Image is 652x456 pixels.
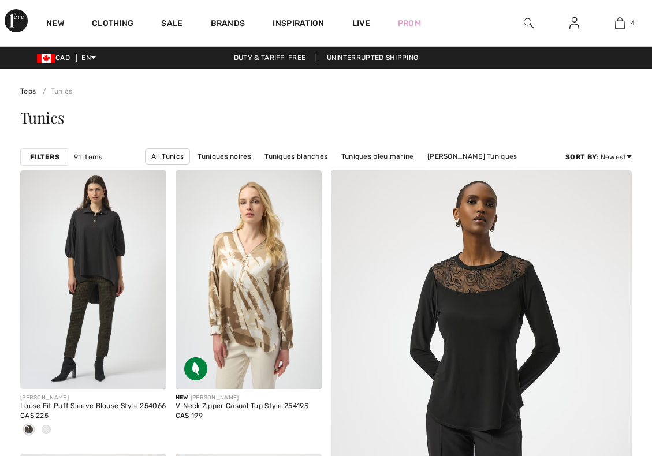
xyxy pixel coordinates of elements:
[184,357,207,380] img: Sustainable Fabric
[560,16,588,31] a: Sign In
[74,152,102,162] span: 91 items
[20,107,65,128] span: Tunics
[428,165,489,180] a: Sans manches
[20,394,166,402] div: [PERSON_NAME]
[524,16,534,30] img: search the website
[422,149,523,164] a: [PERSON_NAME] Tuniques
[176,402,322,410] div: V-Neck Zipper Casual Top Style 254193
[145,148,190,165] a: All Tunics
[38,421,55,440] div: White
[37,54,55,63] img: Canadian Dollar
[336,149,420,164] a: Tuniques bleu marine
[30,152,59,162] strong: Filters
[565,152,632,162] div: : Newest
[5,9,28,32] img: 1ère Avenue
[192,149,257,164] a: Tuniques noires
[20,170,166,389] img: Loose Fit Puff Sleeve Blouse Style 254066. Black
[598,16,642,30] a: 4
[176,394,322,402] div: [PERSON_NAME]
[81,54,96,62] span: EN
[179,165,281,180] a: Tuniques [PERSON_NAME]
[20,87,36,95] a: Tops
[565,153,597,161] strong: Sort By
[20,402,166,410] div: Loose Fit Puff Sleeve Blouse Style 254066
[176,394,188,401] span: New
[273,18,324,31] span: Inspiration
[38,87,73,95] a: Tunics
[282,165,353,180] a: Manches longues
[92,18,133,31] a: Clothing
[176,412,203,420] span: CA$ 199
[20,412,49,420] span: CA$ 225
[398,17,421,29] a: Prom
[569,16,579,30] img: My Info
[211,18,245,31] a: Brands
[20,421,38,440] div: Black
[355,165,426,180] a: Manches courtes
[46,18,64,31] a: New
[176,170,322,389] img: V-Neck Zipper Casual Top Style 254193. Beige/Off White
[259,149,333,164] a: Tuniques blanches
[352,17,370,29] a: Live
[631,18,635,28] span: 4
[615,16,625,30] img: My Bag
[37,54,74,62] span: CAD
[161,18,182,31] a: Sale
